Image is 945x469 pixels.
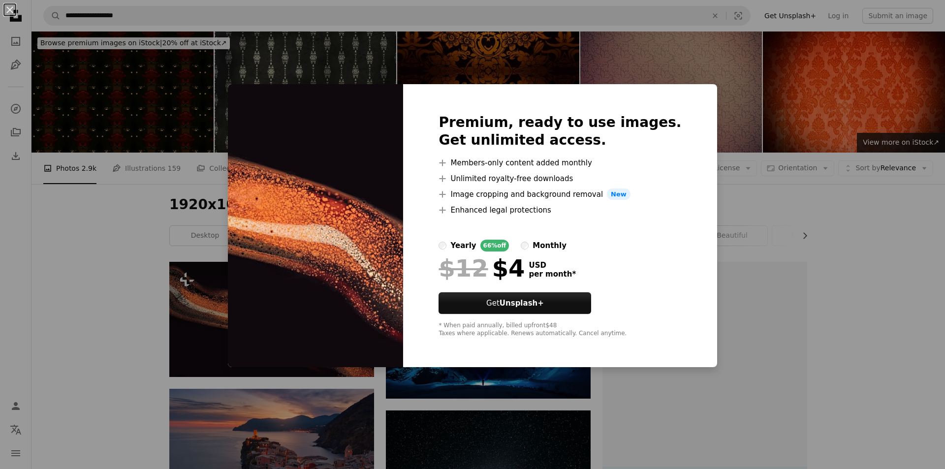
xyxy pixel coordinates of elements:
[439,322,681,338] div: * When paid annually, billed upfront $48 Taxes where applicable. Renews automatically. Cancel any...
[439,255,525,281] div: $4
[439,292,591,314] button: GetUnsplash+
[439,255,488,281] span: $12
[607,188,630,200] span: New
[439,114,681,149] h2: Premium, ready to use images. Get unlimited access.
[439,157,681,169] li: Members-only content added monthly
[521,242,529,250] input: monthly
[500,299,544,308] strong: Unsplash+
[529,270,576,279] span: per month *
[439,188,681,200] li: Image cropping and background removal
[529,261,576,270] span: USD
[439,173,681,185] li: Unlimited royalty-free downloads
[228,84,403,368] img: premium_photo-1686685571688-e2a2d9035811
[533,240,567,251] div: monthly
[439,242,446,250] input: yearly66%off
[450,240,476,251] div: yearly
[439,204,681,216] li: Enhanced legal protections
[480,240,509,251] div: 66% off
